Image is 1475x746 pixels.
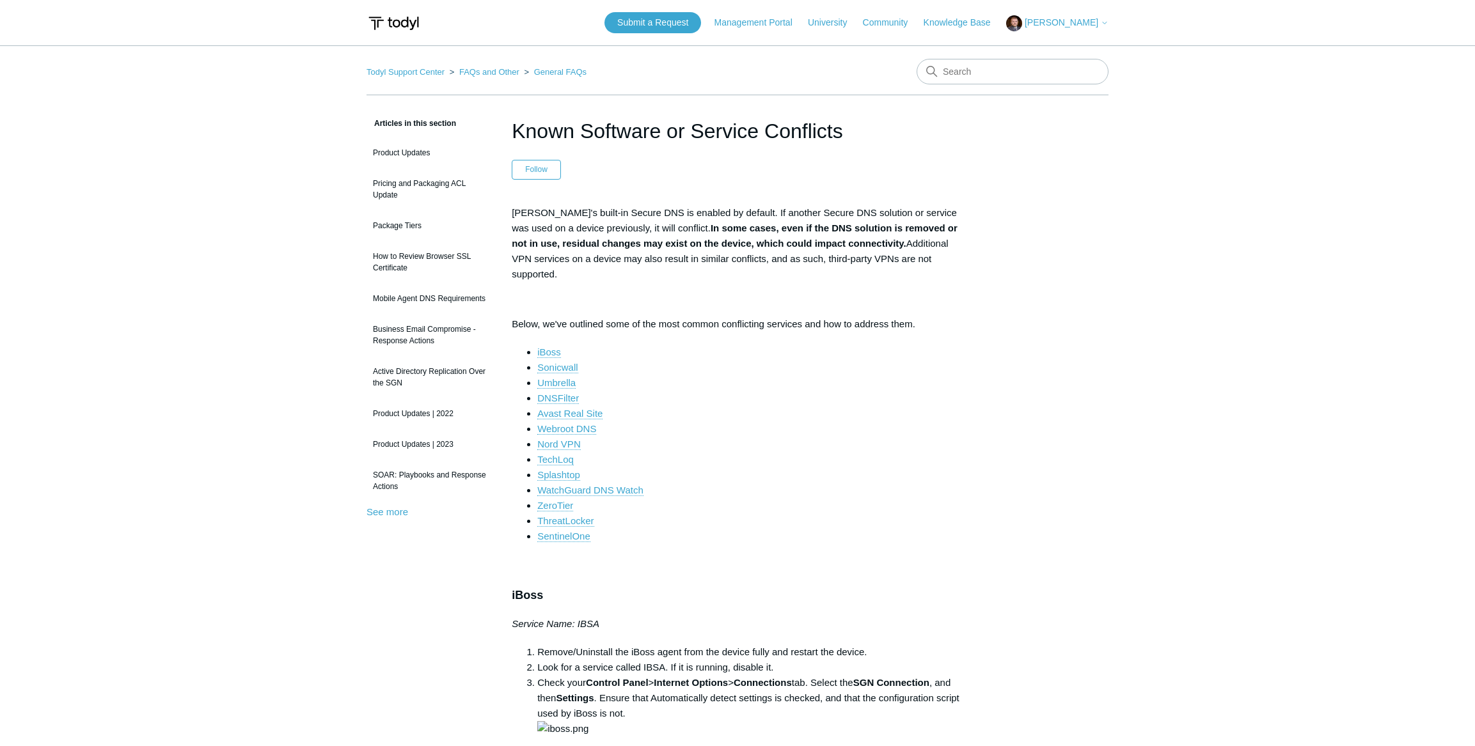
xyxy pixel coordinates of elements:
[863,16,921,29] a: Community
[537,485,643,496] a: WatchGuard DNS Watch
[367,317,493,353] a: Business Email Compromise - Response Actions
[367,67,447,77] li: Todyl Support Center
[917,59,1108,84] input: Search
[537,644,963,660] li: Remove/Uninstall the iBoss agent from the device fully and restart the device.
[537,469,580,481] a: Splashtop
[537,660,963,675] li: Look for a service called IBSA. If it is running, disable it.
[734,677,792,688] strong: Connections
[367,401,493,426] a: Product Updates | 2022
[522,67,587,77] li: General FAQs
[853,677,929,688] strong: SGN Connection
[808,16,860,29] a: University
[537,362,578,373] a: Sonicwall
[924,16,1004,29] a: Knowledge Base
[367,12,421,35] img: Todyl Support Center Help Center home page
[512,618,599,629] em: Service Name: IBSA
[512,116,963,146] h1: Known Software or Service Conflicts
[556,692,594,703] strong: Settings
[459,67,519,77] a: FAQs and Other
[537,531,590,542] a: SentinelOne
[537,439,581,450] a: Nord VPN
[537,346,561,358] a: iBoss
[1025,17,1098,27] span: [PERSON_NAME]
[367,141,493,165] a: Product Updates
[367,119,456,128] span: Articles in this section
[1006,15,1108,31] button: [PERSON_NAME]
[537,408,603,419] a: Avast Real Site
[367,171,493,207] a: Pricing and Packaging ACL Update
[447,67,522,77] li: FAQs and Other
[512,316,963,332] p: Below, we've outlined some of the most common conflicting services and how to address them.
[367,244,493,280] a: How to Review Browser SSL Certificate
[534,67,587,77] a: General FAQs
[537,454,574,465] a: TechLoq
[512,160,561,179] button: Follow Article
[537,721,588,736] img: iboss.png
[367,67,445,77] a: Todyl Support Center
[654,677,728,688] strong: Internet Options
[537,500,573,511] a: ZeroTier
[367,214,493,238] a: Package Tiers
[367,286,493,311] a: Mobile Agent DNS Requirements
[512,586,963,605] h3: iBoss
[604,12,701,33] a: Submit a Request
[367,359,493,395] a: Active Directory Replication Over the SGN
[537,377,576,389] a: Umbrella
[367,506,408,517] a: See more
[714,16,805,29] a: Management Portal
[512,205,963,282] p: [PERSON_NAME]'s built-in Secure DNS is enabled by default. If another Secure DNS solution or serv...
[537,392,579,404] a: DNSFilter
[367,463,493,499] a: SOAR: Playbooks and Response Actions
[586,677,649,688] strong: Control Panel
[537,675,963,736] li: Check your > > tab. Select the , and then . Ensure that Automatically detect settings is checked,...
[537,423,596,435] a: Webroot DNS
[537,515,594,527] a: ThreatLocker
[367,432,493,456] a: Product Updates | 2023
[512,222,958,249] strong: In some cases, even if the DNS solution is removed or not in use, residual changes may exist on t...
